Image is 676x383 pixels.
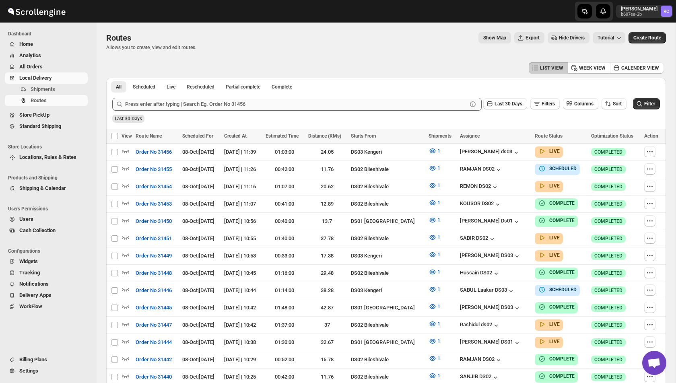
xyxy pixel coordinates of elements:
[549,252,560,258] b: LIVE
[460,321,500,329] div: Rashidul ds02
[594,149,622,155] span: COMPLETED
[224,338,261,346] div: [DATE] | 10:38
[8,206,91,212] span: Users Permissions
[549,304,575,310] b: COMPLETE
[5,61,88,72] button: All Orders
[182,356,214,362] span: 08-Oct | [DATE]
[460,200,502,208] div: KOUSOR DS02
[538,182,560,190] button: LIVE
[460,373,499,381] button: SANJIB DS02
[460,252,521,260] button: [PERSON_NAME] DS03
[131,249,177,262] button: Order No 31449
[5,50,88,61] button: Analytics
[424,144,445,157] button: 1
[19,216,33,222] span: Users
[308,304,346,312] div: 42.87
[19,368,38,374] span: Settings
[136,217,172,225] span: Order No 31450
[133,84,155,90] span: Scheduled
[224,148,261,156] div: [DATE] | 11:39
[351,133,376,139] span: Starts From
[224,235,261,243] div: [DATE] | 10:55
[351,356,424,364] div: DS02 Bileshivale
[136,373,172,381] span: Order No 31440
[542,101,555,107] span: Filters
[136,356,172,364] span: Order No 31442
[19,41,33,47] span: Home
[437,338,440,344] span: 1
[351,235,424,243] div: DS02 Bileshivale
[131,301,177,314] button: Order No 31445
[538,303,575,311] button: COMPLETE
[224,373,261,381] div: [DATE] | 10:25
[549,183,560,189] b: LIVE
[308,235,346,243] div: 37.78
[538,320,560,328] button: LIVE
[460,270,500,278] button: Hussain DS02
[548,32,589,43] button: Hide Drivers
[224,217,261,225] div: [DATE] | 10:56
[266,286,303,294] div: 01:14:00
[182,235,214,241] span: 08-Oct | [DATE]
[460,133,480,139] span: Assignee
[308,373,346,381] div: 11.76
[549,356,575,362] b: COMPLETE
[308,148,346,156] div: 24.05
[8,248,91,254] span: Configurations
[437,251,440,257] span: 1
[182,305,214,311] span: 08-Oct | [DATE]
[5,214,88,225] button: Users
[549,200,575,206] b: COMPLETE
[136,183,172,191] span: Order No 31454
[535,133,563,139] span: Route Status
[540,65,563,71] span: LIST VIEW
[5,183,88,194] button: Shipping & Calendar
[308,286,346,294] div: 38.28
[549,235,560,241] b: LIVE
[424,266,445,278] button: 1
[136,252,172,260] span: Order No 31449
[633,35,661,41] span: Create Route
[131,198,177,210] button: Order No 31453
[136,148,172,156] span: Order No 31456
[224,321,261,329] div: [DATE] | 10:42
[460,183,499,191] div: REMON DS02
[591,133,633,139] span: Optimization Status
[266,356,303,364] div: 00:52:00
[538,338,560,346] button: LIVE
[437,321,440,327] span: 1
[460,304,521,312] button: [PERSON_NAME] DS03
[136,200,172,208] span: Order No 31453
[136,338,172,346] span: Order No 31444
[136,133,162,139] span: Route Name
[460,356,503,364] button: RAMJAN DS02
[351,338,424,346] div: DS01 [GEOGRAPHIC_DATA]
[594,235,622,242] span: COMPLETED
[19,227,56,233] span: Cash Collection
[351,148,424,156] div: DS03 Kengeri
[460,148,520,156] div: [PERSON_NAME] ds03
[266,200,303,208] div: 00:41:00
[437,217,440,223] span: 1
[610,62,664,74] button: CALENDER VIEW
[351,252,424,260] div: DS03 Kengeri
[460,166,503,174] div: RAMJAN DS02
[182,287,214,293] span: 08-Oct | [DATE]
[5,267,88,278] button: Tracking
[538,147,560,155] button: LIVE
[437,355,440,361] span: 1
[308,321,346,329] div: 37
[6,1,67,21] img: ScrollEngine
[549,148,560,154] b: LIVE
[460,287,515,295] div: SABUL Laakar DS03
[5,278,88,290] button: Notifications
[661,6,672,17] span: Rahul Chopra
[5,225,88,236] button: Cash Collection
[131,284,177,297] button: Order No 31446
[594,253,622,259] span: COMPLETED
[424,179,445,192] button: 1
[19,258,38,264] span: Widgets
